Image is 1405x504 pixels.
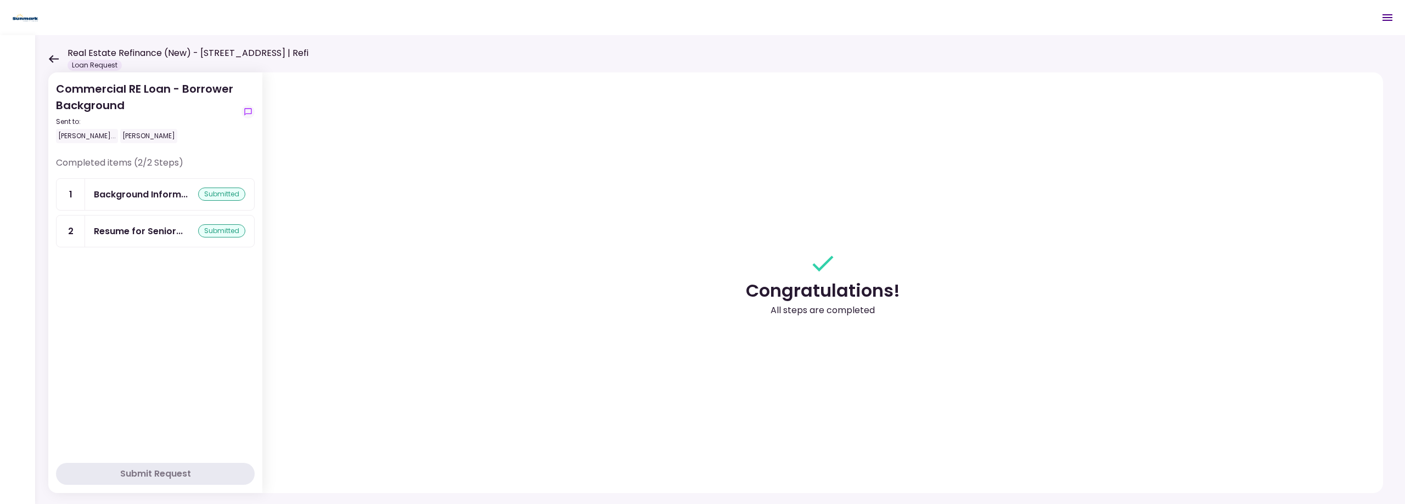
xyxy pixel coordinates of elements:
div: 2 [57,216,85,247]
div: [PERSON_NAME] [120,129,177,143]
div: [PERSON_NAME]... [56,129,118,143]
div: All steps are completed [771,304,875,317]
h1: Real Estate Refinance (New) - [STREET_ADDRESS] | Refi [68,47,308,60]
div: Loan Request [68,60,122,71]
div: Resume for Senior Management [94,224,183,238]
a: 1Background Information – Borrower/Guarantor profile submitted [56,178,255,211]
div: Congratulations! [746,278,900,304]
div: Commercial RE Loan - Borrower Background [56,81,237,143]
img: Partner icon [11,9,40,26]
button: Submit Request [56,463,255,485]
div: Completed items (2/2 Steps) [56,156,255,178]
div: submitted [198,188,245,201]
div: Background Information – Borrower/Guarantor profile [94,188,188,201]
a: 2Resume for Senior Managementsubmitted [56,215,255,247]
div: 1 [57,179,85,210]
div: Sent to: [56,117,237,127]
button: Open menu [1374,4,1401,31]
button: show-messages [241,105,255,118]
div: Submit Request [120,467,191,480]
div: submitted [198,224,245,237]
